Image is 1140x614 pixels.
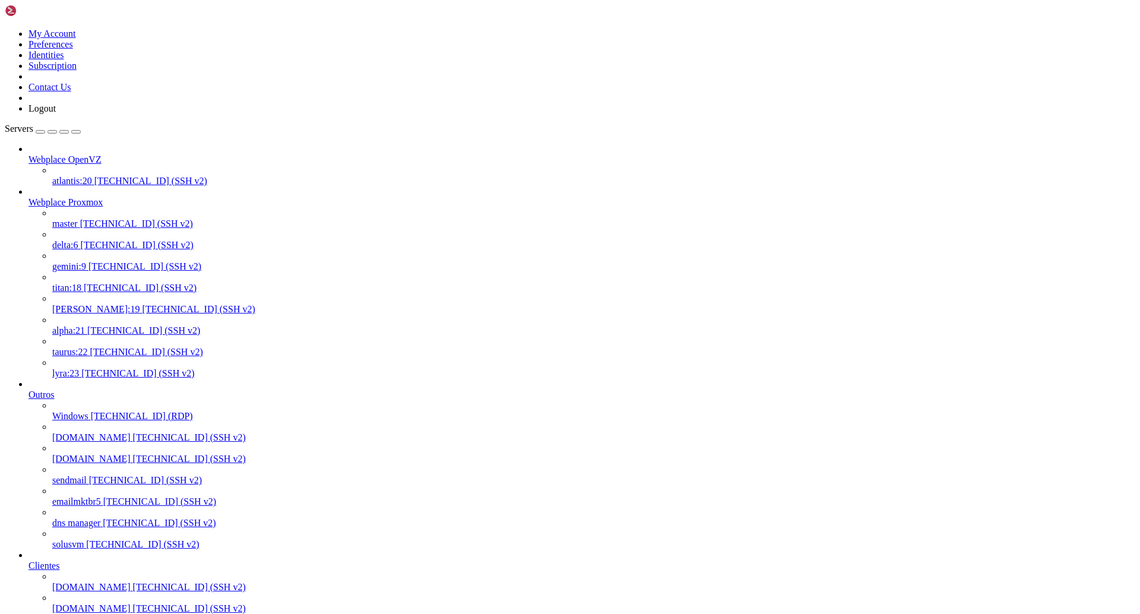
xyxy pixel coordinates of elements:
span: [TECHNICAL_ID] (SSH v2) [133,582,246,592]
span: [TECHNICAL_ID] (SSH v2) [86,539,199,549]
li: emailmktbr5 [TECHNICAL_ID] (SSH v2) [52,486,1135,507]
a: Logout [28,103,56,113]
span: taurus:22 [52,347,88,357]
li: Outros [28,379,1135,550]
a: Servers [5,124,81,134]
li: solusvm [TECHNICAL_ID] (SSH v2) [52,528,1135,550]
a: Outros [28,390,1135,400]
a: alpha:21 [TECHNICAL_ID] (SSH v2) [52,325,1135,336]
span: [TECHNICAL_ID] (SSH v2) [81,368,194,378]
a: lyra:23 [TECHNICAL_ID] (SSH v2) [52,368,1135,379]
a: titan:18 [TECHNICAL_ID] (SSH v2) [52,283,1135,293]
span: Webplace OpenVZ [28,154,102,164]
span: [TECHNICAL_ID] (SSH v2) [133,432,246,442]
li: titan:18 [TECHNICAL_ID] (SSH v2) [52,272,1135,293]
li: Windows [TECHNICAL_ID] (RDP) [52,400,1135,422]
a: Webplace Proxmox [28,197,1135,208]
span: [TECHNICAL_ID] (SSH v2) [142,304,255,314]
a: gemini:9 [TECHNICAL_ID] (SSH v2) [52,261,1135,272]
span: [DOMAIN_NAME] [52,603,131,613]
span: [TECHNICAL_ID] (SSH v2) [87,325,200,336]
a: Clientes [28,561,1135,571]
a: [DOMAIN_NAME] [TECHNICAL_ID] (SSH v2) [52,603,1135,614]
span: alpha:21 [52,325,85,336]
span: [TECHNICAL_ID] (RDP) [91,411,193,421]
span: emailmktbr5 [52,496,101,507]
span: dns manager [52,518,100,528]
span: [TECHNICAL_ID] (SSH v2) [103,496,216,507]
span: sendmail [52,475,87,485]
a: delta:6 [TECHNICAL_ID] (SSH v2) [52,240,1135,251]
span: Windows [52,411,88,421]
a: sendmail [TECHNICAL_ID] (SSH v2) [52,475,1135,486]
a: dns manager [TECHNICAL_ID] (SSH v2) [52,518,1135,528]
a: Windows [TECHNICAL_ID] (RDP) [52,411,1135,422]
span: lyra:23 [52,368,79,378]
li: Webplace Proxmox [28,186,1135,379]
span: [TECHNICAL_ID] (SSH v2) [84,283,197,293]
span: [DOMAIN_NAME] [52,582,131,592]
a: [DOMAIN_NAME] [TECHNICAL_ID] (SSH v2) [52,454,1135,464]
a: My Account [28,29,76,39]
span: [PERSON_NAME]:19 [52,304,140,314]
span: master [52,219,78,229]
a: [DOMAIN_NAME] [TECHNICAL_ID] (SSH v2) [52,582,1135,593]
li: delta:6 [TECHNICAL_ID] (SSH v2) [52,229,1135,251]
a: emailmktbr5 [TECHNICAL_ID] (SSH v2) [52,496,1135,507]
span: solusvm [52,539,84,549]
span: [TECHNICAL_ID] (SSH v2) [88,261,201,271]
a: [PERSON_NAME]:19 [TECHNICAL_ID] (SSH v2) [52,304,1135,315]
a: atlantis:20 [TECHNICAL_ID] (SSH v2) [52,176,1135,186]
a: Subscription [28,61,77,71]
span: titan:18 [52,283,81,293]
span: [TECHNICAL_ID] (SSH v2) [94,176,207,186]
a: taurus:22 [TECHNICAL_ID] (SSH v2) [52,347,1135,357]
li: dns manager [TECHNICAL_ID] (SSH v2) [52,507,1135,528]
li: lyra:23 [TECHNICAL_ID] (SSH v2) [52,357,1135,379]
a: Identities [28,50,64,60]
span: [TECHNICAL_ID] (SSH v2) [90,347,203,357]
span: Clientes [28,561,59,571]
li: [DOMAIN_NAME] [TECHNICAL_ID] (SSH v2) [52,571,1135,593]
a: [DOMAIN_NAME] [TECHNICAL_ID] (SSH v2) [52,432,1135,443]
a: Webplace OpenVZ [28,154,1135,165]
span: [DOMAIN_NAME] [52,432,131,442]
li: taurus:22 [TECHNICAL_ID] (SSH v2) [52,336,1135,357]
span: [TECHNICAL_ID] (SSH v2) [80,219,193,229]
li: gemini:9 [TECHNICAL_ID] (SSH v2) [52,251,1135,272]
span: atlantis:20 [52,176,92,186]
span: gemini:9 [52,261,86,271]
span: [TECHNICAL_ID] (SSH v2) [89,475,202,485]
span: delta:6 [52,240,78,250]
li: alpha:21 [TECHNICAL_ID] (SSH v2) [52,315,1135,336]
a: solusvm [TECHNICAL_ID] (SSH v2) [52,539,1135,550]
span: [TECHNICAL_ID] (SSH v2) [133,454,246,464]
li: [PERSON_NAME]:19 [TECHNICAL_ID] (SSH v2) [52,293,1135,315]
span: Webplace Proxmox [28,197,103,207]
li: [DOMAIN_NAME] [TECHNICAL_ID] (SSH v2) [52,593,1135,614]
li: Webplace OpenVZ [28,144,1135,186]
a: Preferences [28,39,73,49]
a: Contact Us [28,82,71,92]
li: [DOMAIN_NAME] [TECHNICAL_ID] (SSH v2) [52,443,1135,464]
li: atlantis:20 [TECHNICAL_ID] (SSH v2) [52,165,1135,186]
span: [TECHNICAL_ID] (SSH v2) [103,518,216,528]
span: [TECHNICAL_ID] (SSH v2) [133,603,246,613]
li: [DOMAIN_NAME] [TECHNICAL_ID] (SSH v2) [52,422,1135,443]
a: master [TECHNICAL_ID] (SSH v2) [52,219,1135,229]
span: Outros [28,390,55,400]
li: sendmail [TECHNICAL_ID] (SSH v2) [52,464,1135,486]
span: [TECHNICAL_ID] (SSH v2) [81,240,194,250]
span: [DOMAIN_NAME] [52,454,131,464]
img: Shellngn [5,5,73,17]
li: master [TECHNICAL_ID] (SSH v2) [52,208,1135,229]
span: Servers [5,124,33,134]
